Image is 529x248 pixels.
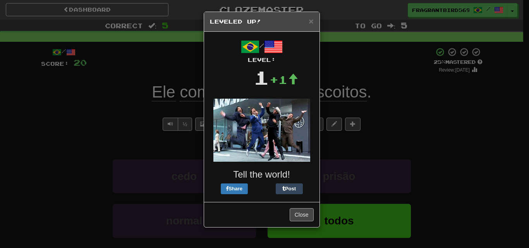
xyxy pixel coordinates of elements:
[309,17,313,26] span: ×
[248,183,276,194] iframe: X Post Button
[270,72,298,87] div: +1
[221,183,248,194] button: Share
[309,17,313,25] button: Close
[276,183,303,194] button: Post
[213,99,310,162] img: anchorman-0f45bd94e4bc77b3e4009f63bd0ea52a2253b4c1438f2773e23d74ae24afd04f.gif
[254,64,270,91] div: 1
[210,169,314,180] h3: Tell the world!
[290,208,314,221] button: Close
[210,18,314,26] h5: Leveled Up!
[210,56,314,64] div: Level:
[210,38,314,64] div: /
